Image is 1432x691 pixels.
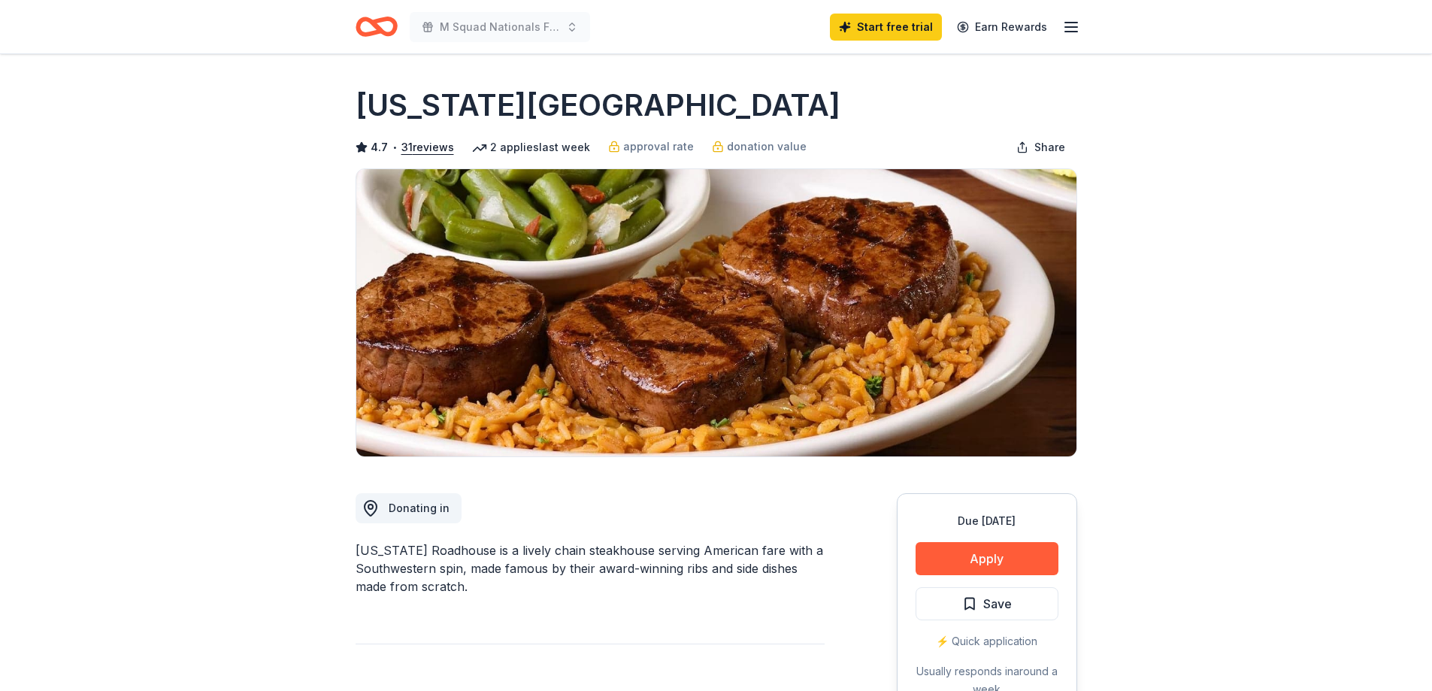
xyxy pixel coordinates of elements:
[472,138,590,156] div: 2 applies last week
[916,587,1058,620] button: Save
[916,512,1058,530] div: Due [DATE]
[983,594,1012,614] span: Save
[727,138,807,156] span: donation value
[392,141,397,153] span: •
[608,138,694,156] a: approval rate
[440,18,560,36] span: M Squad Nationals Fundraiser
[371,138,388,156] span: 4.7
[916,632,1058,650] div: ⚡️ Quick application
[401,138,454,156] button: 31reviews
[356,84,840,126] h1: [US_STATE][GEOGRAPHIC_DATA]
[356,169,1076,456] img: Image for Texas Roadhouse
[356,541,825,596] div: [US_STATE] Roadhouse is a lively chain steakhouse serving American fare with a Southwestern spin,...
[410,12,590,42] button: M Squad Nationals Fundraiser
[1034,138,1065,156] span: Share
[830,14,942,41] a: Start free trial
[389,502,450,514] span: Donating in
[356,9,398,44] a: Home
[623,138,694,156] span: approval rate
[916,542,1058,575] button: Apply
[1004,132,1077,162] button: Share
[948,14,1056,41] a: Earn Rewards
[712,138,807,156] a: donation value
